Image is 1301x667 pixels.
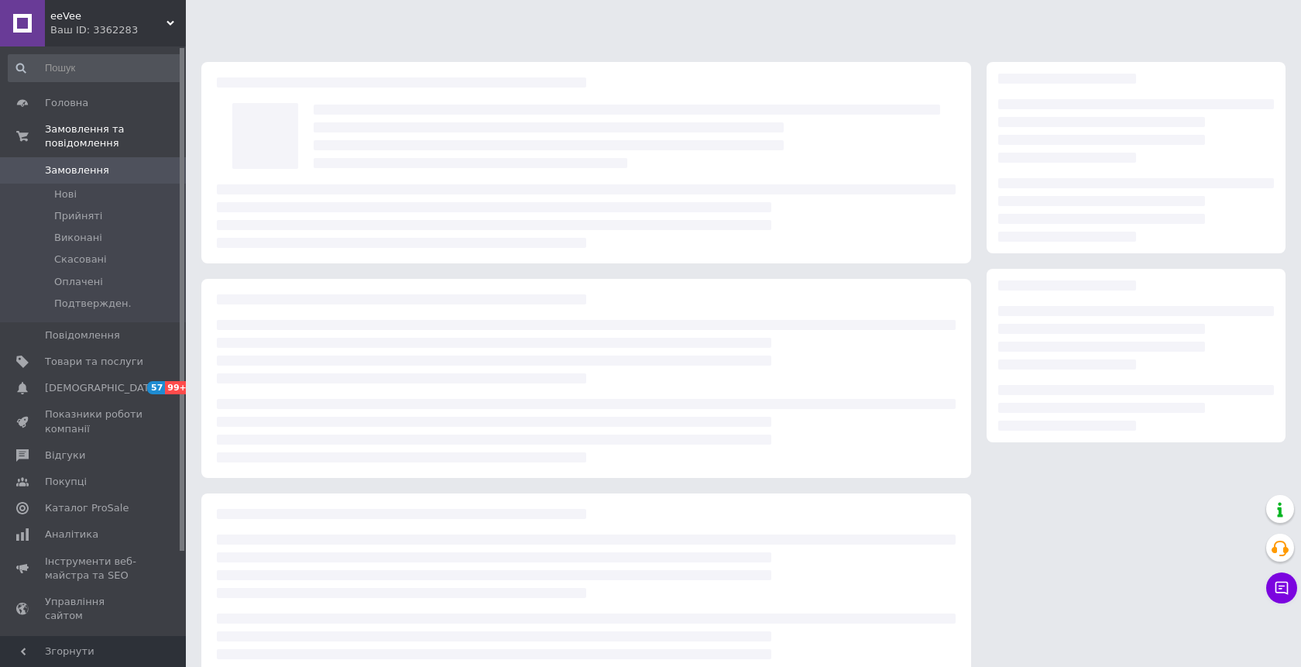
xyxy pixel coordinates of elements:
span: 57 [147,381,165,394]
span: Скасовані [54,253,107,266]
span: [DEMOGRAPHIC_DATA] [45,381,160,395]
span: Замовлення та повідомлення [45,122,186,150]
span: Каталог ProSale [45,501,129,515]
span: Показники роботи компанії [45,407,143,435]
span: Відгуки [45,449,85,462]
button: Чат з покупцем [1266,572,1297,603]
span: Головна [45,96,88,110]
span: Аналітика [45,528,98,542]
span: Виконані [54,231,102,245]
input: Пошук [8,54,183,82]
span: Оплачені [54,275,103,289]
span: Прийняті [54,209,102,223]
span: Подтвержден. [54,297,132,311]
span: Покупці [45,475,87,489]
span: Повідомлення [45,328,120,342]
span: Інструменти веб-майстра та SEO [45,555,143,583]
span: Управління сайтом [45,595,143,623]
span: Нові [54,187,77,201]
span: eeVee [50,9,166,23]
span: 99+ [165,381,191,394]
span: Замовлення [45,163,109,177]
div: Ваш ID: 3362283 [50,23,186,37]
span: Товари та послуги [45,355,143,369]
